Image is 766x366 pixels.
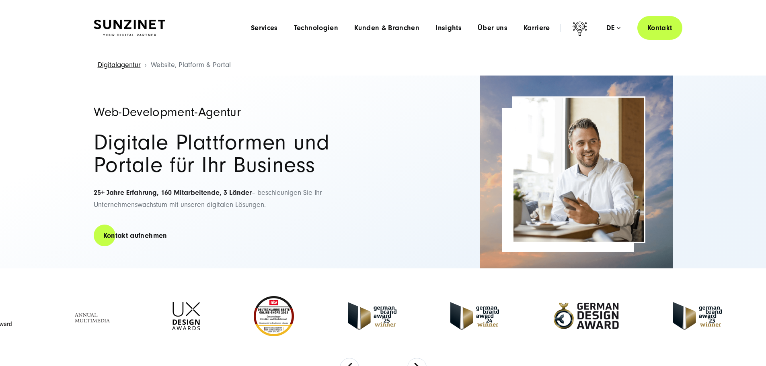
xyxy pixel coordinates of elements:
[94,188,322,209] span: – beschleunigen Sie Ihr Unternehmenswachstum mit unseren digitalen Lösungen.
[251,24,278,32] a: Services
[450,302,499,330] img: German-Brand-Award - fullservice digital agentur SUNZINET
[94,224,177,247] a: Kontakt aufnehmen
[98,61,141,69] a: Digitalagentur
[478,24,507,32] a: Über uns
[524,24,550,32] a: Karriere
[513,98,644,242] img: Full-Service Digitalagentur SUNZINET - E-Commerce Beratung
[172,302,200,330] img: UX-Design-Awards - fullservice digital agentur SUNZINET
[553,302,619,330] img: German-Design-Award - fullservice digital agentur SUNZINET
[354,24,419,32] a: Kunden & Branchen
[480,76,673,268] img: Full-Service Digitalagentur SUNZINET - Business Applications Web & Cloud_2
[254,296,294,336] img: Deutschlands beste Online Shops 2023 - boesner - Kunde - SUNZINET
[294,24,338,32] a: Technologien
[94,188,252,197] strong: 25+ Jahre Erfahrung, 160 Mitarbeitende, 3 Länder
[673,302,722,330] img: German Brand Award 2023 Winner - fullservice digital agentur SUNZINET
[94,106,375,119] h1: Web-Development-Agentur
[94,20,165,37] img: SUNZINET Full Service Digital Agentur
[94,131,375,176] h2: Digitale Plattformen und Portale für Ihr Business
[348,302,396,330] img: German Brand Award winner 2025 - Full Service Digital Agentur SUNZINET
[435,24,462,32] a: Insights
[637,16,682,40] a: Kontakt
[606,24,620,32] div: de
[69,302,118,330] img: Full Service Digitalagentur - Annual Multimedia Awards
[151,61,231,69] span: Website, Platform & Portal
